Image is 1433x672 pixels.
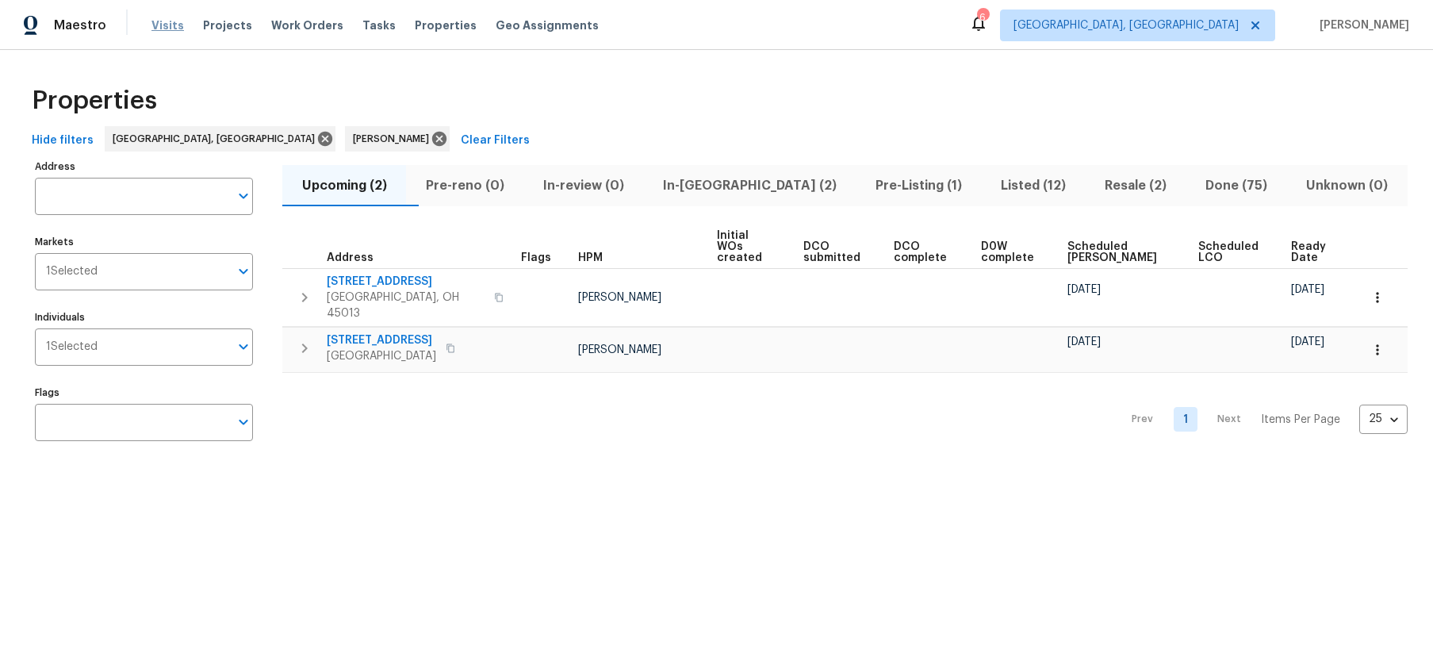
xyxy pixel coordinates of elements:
[232,185,255,207] button: Open
[292,175,397,197] span: Upcoming (2)
[327,290,485,321] span: [GEOGRAPHIC_DATA], OH 45013
[353,131,435,147] span: [PERSON_NAME]
[717,230,776,263] span: Initial WOs created
[1198,241,1265,263] span: Scheduled LCO
[865,175,971,197] span: Pre-Listing (1)
[1067,336,1101,348] span: [DATE]
[203,17,252,33] span: Projects
[981,241,1040,263] span: D0W complete
[416,175,514,197] span: Pre-reno (0)
[35,388,253,397] label: Flags
[1067,241,1171,263] span: Scheduled [PERSON_NAME]
[1297,175,1398,197] span: Unknown (0)
[415,17,477,33] span: Properties
[1261,412,1340,428] p: Items Per Page
[1067,284,1101,295] span: [DATE]
[105,126,335,152] div: [GEOGRAPHIC_DATA], [GEOGRAPHIC_DATA]
[1313,17,1409,33] span: [PERSON_NAME]
[327,332,436,348] span: [STREET_ADDRESS]
[327,252,374,263] span: Address
[1013,17,1239,33] span: [GEOGRAPHIC_DATA], [GEOGRAPHIC_DATA]
[1196,175,1278,197] span: Done (75)
[362,20,396,31] span: Tasks
[151,17,184,33] span: Visits
[232,336,255,358] button: Open
[977,10,988,25] div: 6
[35,313,253,322] label: Individuals
[991,175,1076,197] span: Listed (12)
[578,344,661,355] span: [PERSON_NAME]
[271,17,343,33] span: Work Orders
[578,252,603,263] span: HPM
[1359,398,1408,440] div: 25
[454,126,536,156] button: Clear Filters
[46,340,98,354] span: 1 Selected
[232,411,255,433] button: Open
[1095,175,1177,197] span: Resale (2)
[327,348,436,364] span: [GEOGRAPHIC_DATA]
[1291,336,1324,348] span: [DATE]
[1174,407,1197,432] a: Goto page 1
[521,252,551,263] span: Flags
[1291,241,1332,263] span: Ready Date
[345,126,450,152] div: [PERSON_NAME]
[327,274,485,290] span: [STREET_ADDRESS]
[578,292,661,303] span: [PERSON_NAME]
[32,131,94,151] span: Hide filters
[496,17,599,33] span: Geo Assignments
[35,237,253,247] label: Markets
[35,162,253,171] label: Address
[461,131,530,151] span: Clear Filters
[803,241,867,263] span: DCO submitted
[32,93,157,109] span: Properties
[1291,284,1324,295] span: [DATE]
[46,265,98,278] span: 1 Selected
[25,126,100,156] button: Hide filters
[54,17,106,33] span: Maestro
[653,175,846,197] span: In-[GEOGRAPHIC_DATA] (2)
[232,260,255,282] button: Open
[113,131,321,147] span: [GEOGRAPHIC_DATA], [GEOGRAPHIC_DATA]
[1117,382,1408,457] nav: Pagination Navigation
[894,241,953,263] span: DCO complete
[533,175,634,197] span: In-review (0)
